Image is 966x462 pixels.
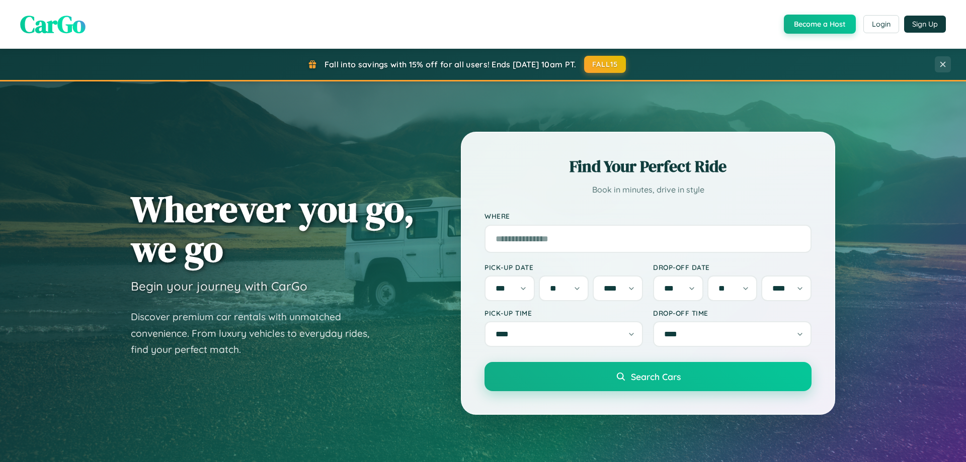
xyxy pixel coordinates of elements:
h3: Begin your journey with CarGo [131,279,307,294]
button: Become a Host [784,15,856,34]
h2: Find Your Perfect Ride [485,155,812,177]
span: Fall into savings with 15% off for all users! Ends [DATE] 10am PT. [325,59,577,69]
button: Login [863,15,899,33]
button: Sign Up [904,16,946,33]
h1: Wherever you go, we go [131,189,415,268]
label: Pick-up Date [485,263,643,271]
p: Discover premium car rentals with unmatched convenience. From luxury vehicles to everyday rides, ... [131,309,382,358]
label: Pick-up Time [485,309,643,317]
p: Book in minutes, drive in style [485,182,812,197]
span: CarGo [20,8,86,41]
label: Where [485,212,812,221]
span: Search Cars [631,371,681,382]
label: Drop-off Time [653,309,812,317]
button: FALL15 [584,56,626,73]
label: Drop-off Date [653,263,812,271]
button: Search Cars [485,362,812,391]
